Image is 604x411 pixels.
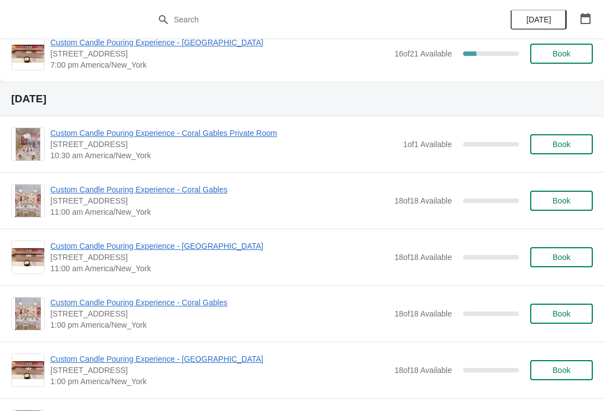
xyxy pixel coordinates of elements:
[50,308,389,319] span: [STREET_ADDRESS]
[553,253,570,262] span: Book
[16,128,40,160] img: Custom Candle Pouring Experience - Coral Gables Private Room | 154 Giralda Avenue, Coral Gables, ...
[50,206,389,218] span: 11:00 am America/New_York
[530,191,593,211] button: Book
[173,10,453,30] input: Search
[50,139,398,150] span: [STREET_ADDRESS]
[530,247,593,267] button: Book
[50,252,389,263] span: [STREET_ADDRESS]
[50,263,389,274] span: 11:00 am America/New_York
[50,127,398,139] span: Custom Candle Pouring Experience - Coral Gables Private Room
[394,49,452,58] span: 16 of 21 Available
[511,10,567,30] button: [DATE]
[12,361,44,380] img: Custom Candle Pouring Experience - Fort Lauderdale | 914 East Las Olas Boulevard, Fort Lauderdale...
[50,48,389,59] span: [STREET_ADDRESS]
[553,196,570,205] span: Book
[12,248,44,267] img: Custom Candle Pouring Experience - Fort Lauderdale | 914 East Las Olas Boulevard, Fort Lauderdale...
[50,37,389,48] span: Custom Candle Pouring Experience - [GEOGRAPHIC_DATA]
[553,366,570,375] span: Book
[50,297,389,308] span: Custom Candle Pouring Experience - Coral Gables
[15,297,41,330] img: Custom Candle Pouring Experience - Coral Gables | 154 Giralda Avenue, Coral Gables, FL, USA | 1:0...
[50,365,389,376] span: [STREET_ADDRESS]
[50,150,398,161] span: 10:30 am America/New_York
[553,309,570,318] span: Book
[50,353,389,365] span: Custom Candle Pouring Experience - [GEOGRAPHIC_DATA]
[553,140,570,149] span: Book
[394,309,452,318] span: 18 of 18 Available
[50,376,389,387] span: 1:00 pm America/New_York
[530,44,593,64] button: Book
[530,360,593,380] button: Book
[12,45,44,63] img: Custom Candle Pouring Experience - Fort Lauderdale | 914 East Las Olas Boulevard, Fort Lauderdale...
[11,93,593,105] h2: [DATE]
[394,196,452,205] span: 18 of 18 Available
[403,140,452,149] span: 1 of 1 Available
[530,134,593,154] button: Book
[50,195,389,206] span: [STREET_ADDRESS]
[553,49,570,58] span: Book
[394,366,452,375] span: 18 of 18 Available
[50,59,389,70] span: 7:00 pm America/New_York
[50,184,389,195] span: Custom Candle Pouring Experience - Coral Gables
[15,185,41,217] img: Custom Candle Pouring Experience - Coral Gables | 154 Giralda Avenue, Coral Gables, FL, USA | 11:...
[394,253,452,262] span: 18 of 18 Available
[50,240,389,252] span: Custom Candle Pouring Experience - [GEOGRAPHIC_DATA]
[526,15,551,24] span: [DATE]
[50,319,389,330] span: 1:00 pm America/New_York
[530,304,593,324] button: Book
